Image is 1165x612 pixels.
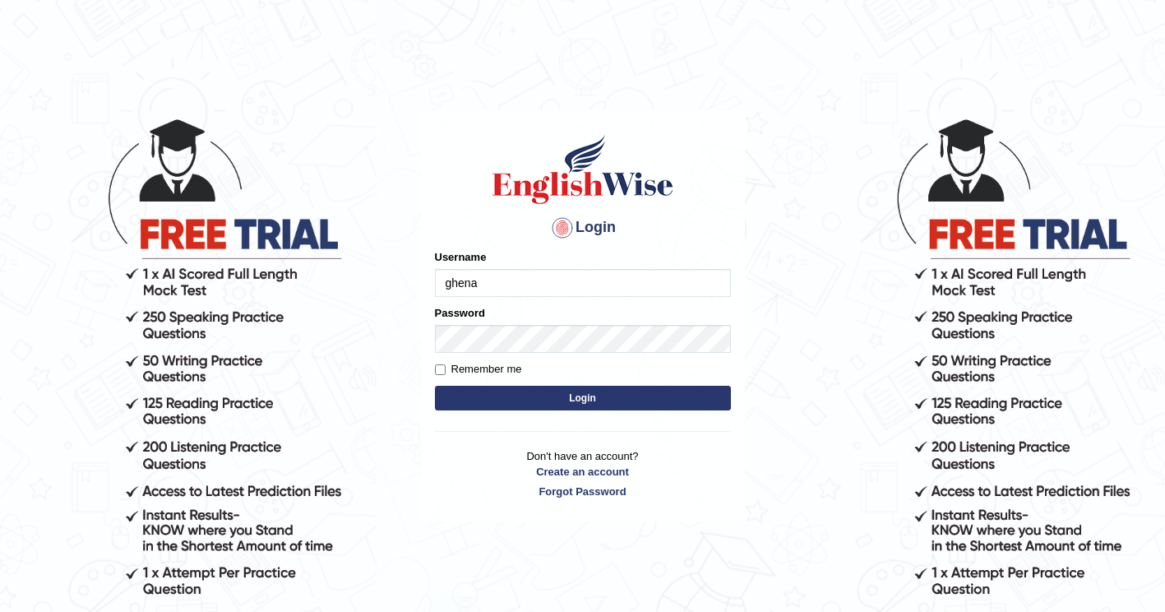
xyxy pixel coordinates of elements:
[435,249,487,265] label: Username
[435,448,731,499] p: Don't have an account?
[435,361,522,378] label: Remember me
[435,305,485,321] label: Password
[435,386,731,410] button: Login
[435,464,731,480] a: Create an account
[435,215,731,241] h4: Login
[435,364,446,375] input: Remember me
[435,484,731,499] a: Forgot Password
[489,132,677,206] img: Logo of English Wise sign in for intelligent practice with AI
